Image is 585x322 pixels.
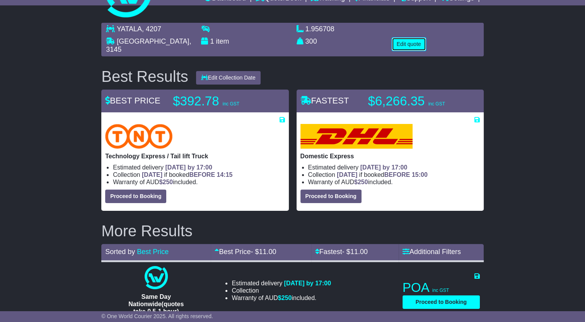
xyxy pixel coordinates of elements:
[308,164,480,171] li: Estimated delivery
[173,93,269,109] p: $392.78
[137,248,169,256] a: Best Price
[216,37,229,45] span: item
[403,280,480,295] p: POA
[105,124,172,149] img: TNT Domestic: Technology Express / Tail lift Truck
[232,294,331,302] li: Warranty of AUD included.
[259,248,276,256] span: 11.00
[342,248,368,256] span: - $
[142,171,162,178] span: [DATE]
[354,179,368,185] span: $
[403,295,480,309] button: Proceed to Booking
[284,280,331,286] span: [DATE] by 17:00
[308,178,480,186] li: Warranty of AUD included.
[113,164,285,171] li: Estimated delivery
[278,295,292,301] span: $
[308,171,480,178] li: Collection
[251,248,276,256] span: - $
[128,293,184,315] span: Same Day Nationwide(quotes take 0.5-1 hour)
[305,25,334,33] span: 1.956708
[350,248,368,256] span: 11.00
[300,124,413,149] img: DHL: Domestic Express
[368,93,465,109] p: $6,266.35
[392,37,426,51] button: Edit quote
[101,313,213,319] span: © One World Courier 2025. All rights reserved.
[360,164,408,171] span: [DATE] by 17:00
[300,96,349,105] span: FASTEST
[113,171,285,178] li: Collection
[165,164,212,171] span: [DATE] by 17:00
[305,37,317,45] span: 300
[117,25,142,33] span: YATALA
[300,153,480,160] p: Domestic Express
[337,171,427,178] span: if booked
[113,178,285,186] li: Warranty of AUD included.
[223,101,239,107] span: inc GST
[117,37,189,45] span: [GEOGRAPHIC_DATA]
[159,179,173,185] span: $
[217,171,232,178] span: 14:15
[97,68,192,85] div: Best Results
[101,222,484,239] h2: More Results
[106,37,191,54] span: , 3145
[403,248,461,256] a: Additional Filters
[145,266,168,289] img: One World Courier: Same Day Nationwide(quotes take 0.5-1 hour)
[232,280,331,287] li: Estimated delivery
[105,96,160,105] span: BEST PRICE
[196,71,261,85] button: Edit Collection Date
[210,37,214,45] span: 1
[105,190,166,203] button: Proceed to Booking
[358,179,368,185] span: 250
[215,248,276,256] a: Best Price- $11.00
[163,179,173,185] span: 250
[189,171,215,178] span: BEFORE
[281,295,292,301] span: 250
[384,171,410,178] span: BEFORE
[300,190,362,203] button: Proceed to Booking
[142,171,232,178] span: if booked
[337,171,357,178] span: [DATE]
[432,288,449,293] span: inc GST
[412,171,428,178] span: 15:00
[142,25,161,33] span: , 4207
[315,248,368,256] a: Fastest- $11.00
[105,153,285,160] p: Technology Express / Tail lift Truck
[428,101,445,107] span: inc GST
[232,287,331,294] li: Collection
[105,248,135,256] span: Sorted by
